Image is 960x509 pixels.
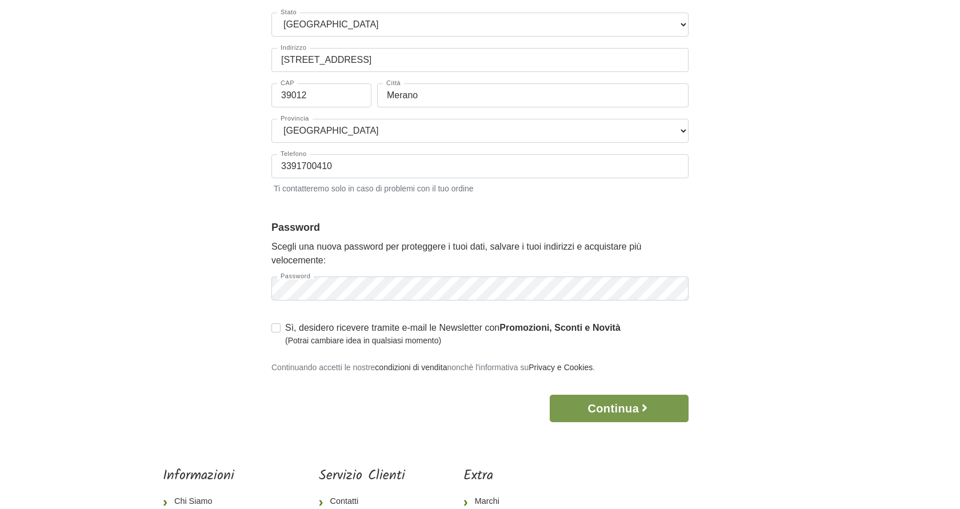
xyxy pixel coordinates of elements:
h5: Informazioni [163,468,260,484]
label: Città [383,80,404,86]
h5: Extra [463,468,539,484]
input: Indirizzo [271,48,689,72]
h5: Servizio Clienti [319,468,405,484]
label: Provincia [277,115,313,122]
label: Password [277,273,314,279]
small: Continuando accetti le nostre nonchè l'informativa su . [271,363,595,372]
input: Città [377,83,689,107]
input: Telefono [271,154,689,178]
a: condizioni di vendita [375,363,447,372]
label: Stato [277,9,300,15]
input: CAP [271,83,371,107]
label: Sì, desidero ricevere tramite e-mail le Newsletter con [285,321,621,347]
label: CAP [277,80,298,86]
button: Continua [550,395,689,422]
strong: Promozioni, Sconti e Novità [499,323,621,332]
legend: Password [271,220,689,235]
iframe: fb:page Facebook Social Plugin [597,468,797,508]
small: (Potrai cambiare idea in qualsiasi momento) [285,335,621,347]
a: Privacy e Cookies [529,363,593,372]
small: Ti contatteremo solo in caso di problemi con il tuo ordine [271,181,689,195]
p: Scegli una nuova password per proteggere i tuoi dati, salvare i tuoi indirizzi e acquistare più v... [271,240,689,267]
label: Indirizzo [277,45,310,51]
label: Telefono [277,151,310,157]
